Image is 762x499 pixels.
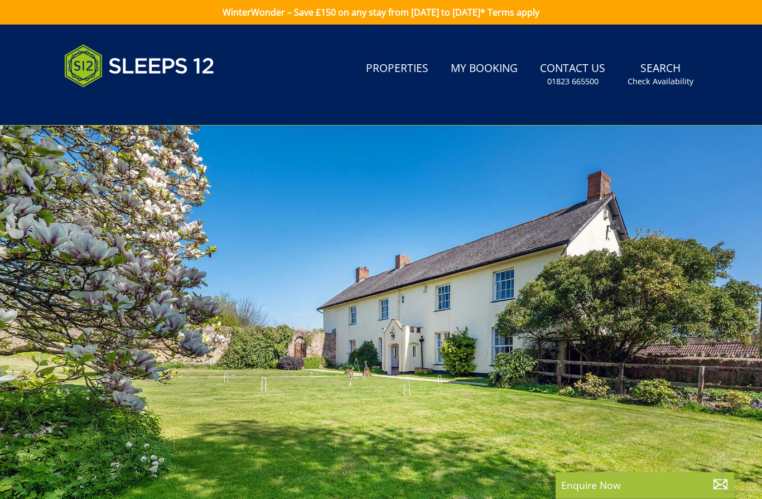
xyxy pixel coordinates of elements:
[446,56,522,81] a: My Booking
[623,56,698,93] a: SearchCheck Availability
[628,76,693,87] small: Check Availability
[361,56,433,81] a: Properties
[64,38,215,94] img: Sleeps 12
[59,100,176,110] iframe: Customer reviews powered by Trustpilot
[536,56,610,93] a: Contact Us01823 665500
[561,478,729,492] p: Enquire Now
[547,76,599,87] small: 01823 665500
